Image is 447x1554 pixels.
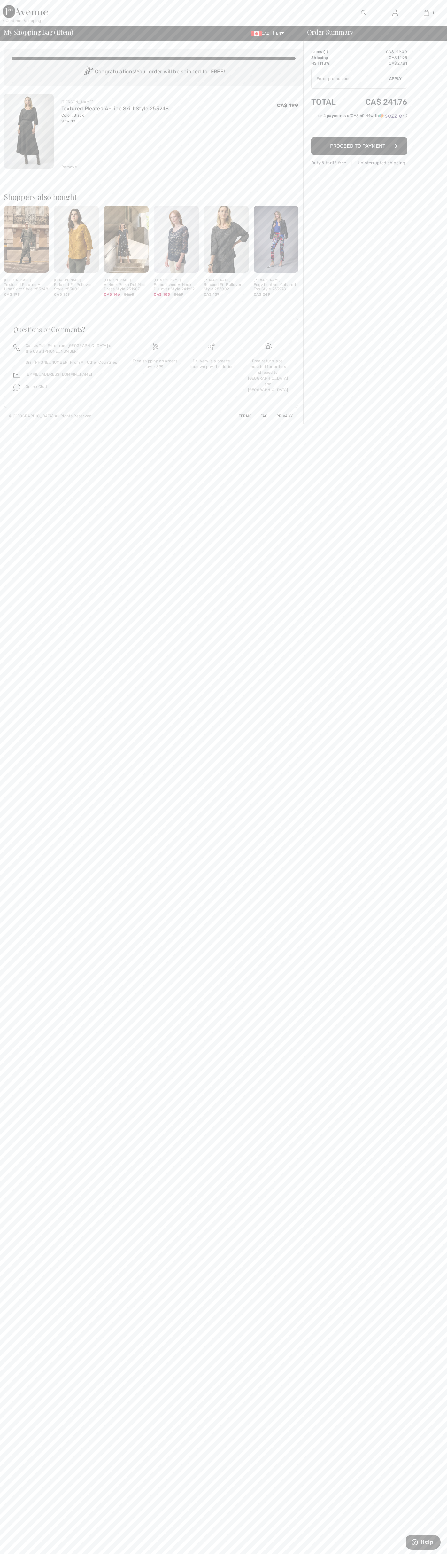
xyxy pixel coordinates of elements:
[311,91,347,113] td: Total
[251,31,262,36] img: Canadian Dollar
[347,49,407,55] td: CA$ 199.00
[189,358,235,370] div: Delivery is a breeze since we pay the duties!
[231,414,252,418] a: Terms
[311,113,407,121] div: or 4 payments ofCA$ 60.44withSezzle Click to learn more about Sezzle
[325,50,327,54] span: 1
[151,343,158,350] img: Free shipping on orders over $99
[154,283,198,292] div: Embellished V-Neck Pullover Style 241922
[424,9,429,17] img: My Bag
[26,384,47,389] span: Online Chat
[61,164,77,170] div: Remove
[61,99,169,105] div: [PERSON_NAME]
[124,292,134,297] span: $265
[432,10,434,16] span: 1
[265,343,272,350] img: Free shipping on orders over $99
[347,60,407,66] td: CA$ 27.81
[9,413,92,419] div: © [GEOGRAPHIC_DATA] All Rights Reserved
[26,359,119,365] p: Dial [PHONE_NUMBER] From All Other Countries
[61,106,169,112] a: Textured Pleated A-Line Skirt Style 253248
[204,206,249,273] img: Relaxed Fit Pullover Style 253002
[43,349,78,354] a: [PHONE_NUMBER]
[4,278,49,283] div: [PERSON_NAME]
[392,9,398,17] img: My Info
[4,94,54,169] img: Textured Pleated A-Line Skirt Style 253248
[347,55,407,60] td: CA$ 14.95
[13,344,20,351] img: call
[132,358,178,370] div: Free shipping on orders over $99
[4,29,73,35] span: My Shopping Bag ( Item)
[311,160,407,166] div: Duty & tariff-free | Uninterrupted shipping
[204,278,249,283] div: [PERSON_NAME]
[54,278,99,283] div: [PERSON_NAME]
[4,292,20,297] span: CA$ 199
[387,9,403,17] a: Sign In
[330,143,385,149] span: Proceed to Payment
[104,278,149,283] div: [PERSON_NAME]
[26,343,119,354] p: Call us Toll-Free from [GEOGRAPHIC_DATA] or the US at
[104,206,149,273] img: V-Neck Polka Dot Midi Dress Style 251907
[104,292,120,297] span: CA$ 146
[104,283,149,292] div: V-Neck Polka Dot Midi Dress Style 251907
[379,113,402,119] img: Sezzle
[389,76,402,82] span: Apply
[26,372,92,377] a: [EMAIL_ADDRESS][DOMAIN_NAME]
[13,326,289,333] h3: Questions or Comments?
[254,283,298,292] div: Edgy Leather Collared Top Style 253978
[204,292,220,297] span: CA$ 159
[276,31,284,35] span: EN
[61,113,169,124] div: Color: Black Size: 10
[311,49,347,55] td: Items ( )
[351,114,370,118] span: CA$ 60.44
[347,91,407,113] td: CA$ 241.76
[154,278,198,283] div: [PERSON_NAME]
[154,206,198,273] img: Embellished V-Neck Pullover Style 241922
[56,27,58,35] span: 1
[245,358,291,393] div: Free return label included for orders shipped to [GEOGRAPHIC_DATA] and [GEOGRAPHIC_DATA]
[54,206,99,273] img: Relaxed Fit Pullover Style 253002
[54,283,99,292] div: Relaxed Fit Pullover Style 253002
[253,414,268,418] a: FAQ
[12,66,296,78] div: Congratulations! Your order will be shipped for FREE!
[312,69,389,88] input: Promo code
[4,193,303,200] h2: Shoppers also bought
[208,343,215,350] img: Delivery is a breeze since we pay the duties!
[13,384,20,391] img: chat
[311,60,347,66] td: HST (13%)
[4,206,49,273] img: Textured Pleated A-Line Skirt Style 253248
[3,5,48,18] img: 1ère Avenue
[174,292,183,297] span: $129
[277,102,298,108] span: CA$ 199
[82,66,95,78] img: Congratulation2.svg
[311,137,407,155] button: Proceed to Payment
[204,283,249,292] div: Relaxed Fit Pullover Style 253002
[318,113,407,119] div: or 4 payments of with
[299,29,443,35] div: Order Summary
[254,292,270,297] span: CA$ 249
[13,372,20,379] img: email
[311,121,407,135] iframe: PayPal-paypal
[361,9,366,17] img: search the website
[406,1535,441,1551] iframe: Opens a widget where you can find more information
[269,414,293,418] a: Privacy
[154,292,170,297] span: CA$ 103
[254,206,298,273] img: Edgy Leather Collared Top Style 253978
[251,31,272,35] span: CAD
[4,283,49,292] div: Textured Pleated A-Line Skirt Style 253248
[254,278,298,283] div: [PERSON_NAME]
[311,55,347,60] td: Shipping
[3,18,41,24] div: < Continue Shopping
[411,9,442,17] a: 1
[54,292,70,297] span: CA$ 159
